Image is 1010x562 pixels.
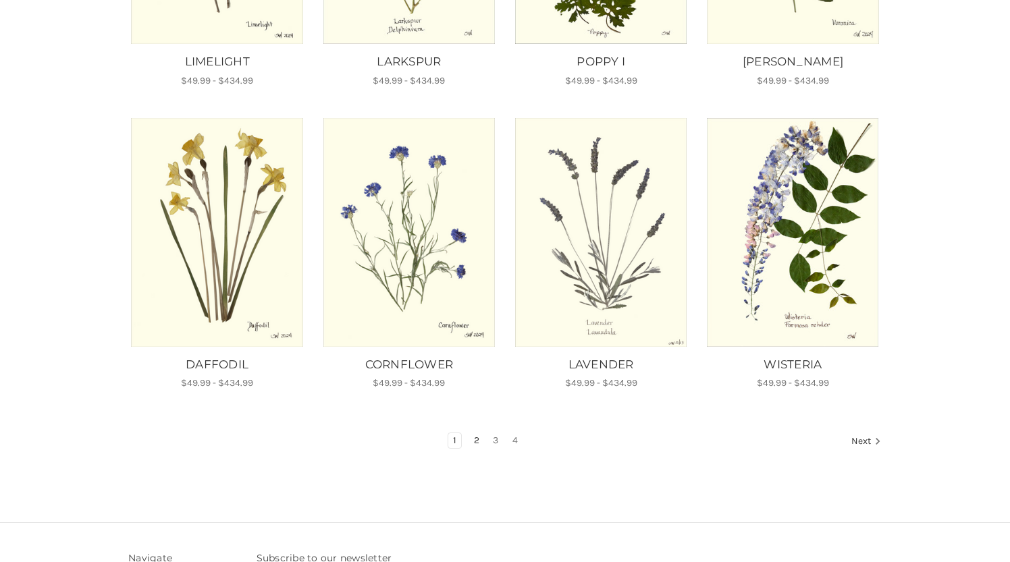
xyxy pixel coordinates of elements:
[514,118,688,347] img: Unframed
[322,118,496,347] a: CORNFLOWER, Price range from $49.99 to $434.99
[706,118,880,347] img: Unframed
[181,377,253,389] span: $49.99 - $434.99
[448,433,461,448] a: Page 1 of 4
[130,118,304,347] a: DAFFODIL, Price range from $49.99 to $434.99
[757,377,829,389] span: $49.99 - $434.99
[181,75,253,86] span: $49.99 - $434.99
[565,75,637,86] span: $49.99 - $434.99
[706,118,880,347] a: WISTERIA, Price range from $49.99 to $434.99
[565,377,637,389] span: $49.99 - $434.99
[322,118,496,347] img: Unframed
[514,118,688,347] a: LAVENDER, Price range from $49.99 to $434.99
[469,433,484,448] a: Page 2 of 4
[373,75,445,86] span: $49.99 - $434.99
[128,356,306,374] a: DAFFODIL, Price range from $49.99 to $434.99
[130,118,304,347] img: Unframed
[704,356,882,374] a: WISTERIA, Price range from $49.99 to $434.99
[512,356,690,374] a: LAVENDER, Price range from $49.99 to $434.99
[128,432,882,451] nav: pagination
[320,53,498,71] a: LARKSPUR, Price range from $49.99 to $434.99
[512,53,690,71] a: POPPY I, Price range from $49.99 to $434.99
[704,53,882,71] a: VERONICA, Price range from $49.99 to $434.99
[757,75,829,86] span: $49.99 - $434.99
[320,356,498,374] a: CORNFLOWER, Price range from $49.99 to $434.99
[508,433,523,448] a: Page 4 of 4
[847,433,881,451] a: Next
[128,53,306,71] a: LIMELIGHT, Price range from $49.99 to $434.99
[373,377,445,389] span: $49.99 - $434.99
[488,433,503,448] a: Page 3 of 4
